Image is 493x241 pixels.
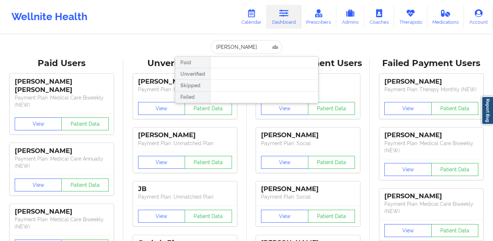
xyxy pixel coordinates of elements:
div: JB [138,185,232,193]
div: [PERSON_NAME] [PERSON_NAME] [15,78,109,94]
div: [PERSON_NAME] [384,192,478,200]
a: Coaches [364,5,394,29]
button: Patient Data [61,117,109,130]
button: Patient Data [61,179,109,191]
div: Paid Users [5,58,118,69]
p: Payment Plan : Medical Care Annually (NEW) [15,155,109,170]
button: View [138,156,185,169]
a: Admins [336,5,364,29]
button: Patient Data [431,102,479,115]
button: Patient Data [308,210,355,223]
p: Payment Plan : Medical Care Biweekly (NEW) [384,140,478,154]
a: Account [464,5,493,29]
button: View [15,179,62,191]
button: View [384,224,432,237]
p: Payment Plan : Unmatched Plan [138,86,232,93]
div: Unverified Users [128,58,242,69]
button: View [384,163,432,176]
p: Payment Plan : Unmatched Plan [138,140,232,147]
button: View [138,210,185,223]
div: [PERSON_NAME] [384,131,478,139]
button: Patient Data [185,210,232,223]
button: View [261,102,308,115]
button: View [15,117,62,130]
button: Patient Data [308,156,355,169]
div: [PERSON_NAME] [15,208,109,216]
a: Calendar [236,5,267,29]
p: Payment Plan : Medical Care Biweekly (NEW) [15,94,109,108]
a: Report Bug [482,96,493,125]
p: Payment Plan : Unmatched Plan [138,193,232,200]
div: [PERSON_NAME] [261,185,355,193]
a: Prescribers [301,5,337,29]
button: View [384,102,432,115]
a: Medications [427,5,464,29]
button: Patient Data [308,102,355,115]
div: [PERSON_NAME] [15,147,109,155]
button: View [261,210,308,223]
div: [PERSON_NAME] [138,131,232,139]
div: [PERSON_NAME] [261,131,355,139]
div: Paid [175,57,210,68]
p: Payment Plan : Medical Care Biweekly (NEW) [15,216,109,230]
a: Therapists [394,5,427,29]
p: Payment Plan : Medical Care Biweekly (NEW) [384,200,478,215]
button: View [261,156,308,169]
div: [PERSON_NAME] [384,78,478,86]
div: Skipped [175,80,210,91]
button: Patient Data [431,224,479,237]
button: Patient Data [185,102,232,115]
div: [PERSON_NAME] [138,78,232,86]
p: Payment Plan : Social [261,193,355,200]
p: Payment Plan : Therapy Monthly (NEW) [384,86,478,93]
div: Unverified [175,68,210,80]
div: Failed Payment Users [375,58,488,69]
button: Patient Data [185,156,232,169]
div: Failed [175,92,210,103]
p: Payment Plan : Social [261,140,355,147]
button: View [138,102,185,115]
button: Patient Data [431,163,479,176]
a: Dashboard [267,5,301,29]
